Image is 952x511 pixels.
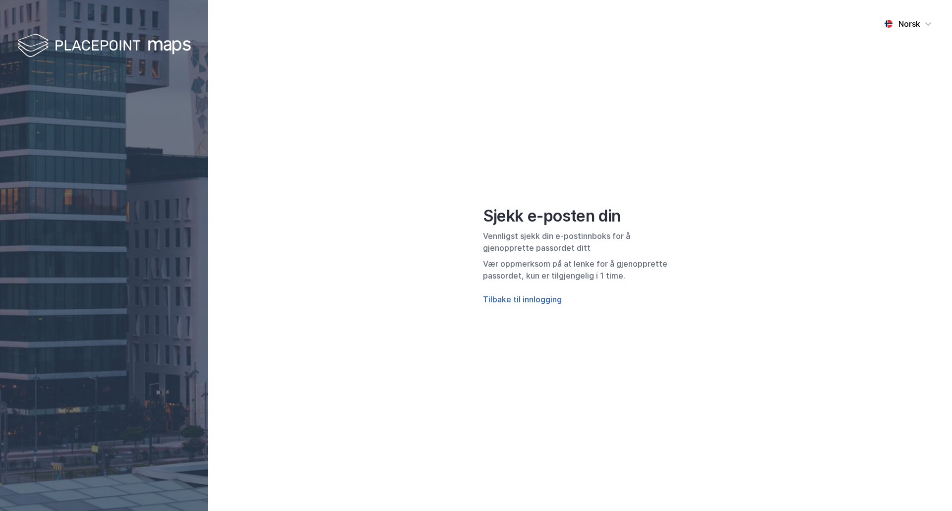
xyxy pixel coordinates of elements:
div: Norsk [898,18,920,30]
div: Vær oppmerksom på at lenke for å gjenopprette passordet, kun er tilgjengelig i 1 time. [483,258,677,282]
div: Sjekk e-posten din [483,206,677,226]
img: logo-white.f07954bde2210d2a523dddb988cd2aa7.svg [17,32,191,61]
div: Vennligst sjekk din e-postinnboks for å gjenopprette passordet ditt [483,230,677,254]
iframe: Chat Widget [902,463,952,511]
div: Kontrollprogram for chat [902,463,952,511]
button: Tilbake til innlogging [483,293,562,305]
